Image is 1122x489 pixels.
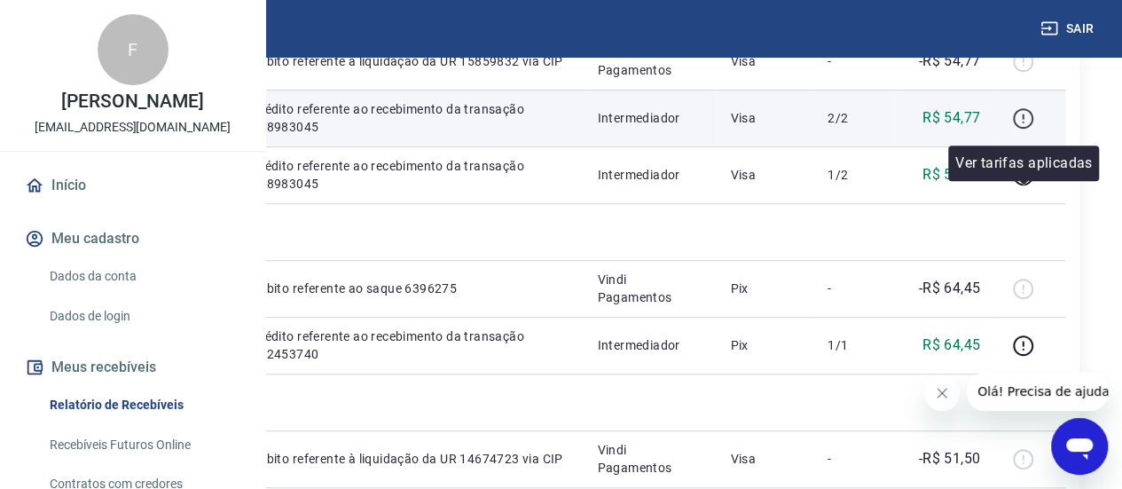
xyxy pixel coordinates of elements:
[828,450,880,468] p: -
[919,278,981,299] p: -R$ 64,45
[98,14,169,85] div: F
[967,372,1108,411] iframe: Mensagem da empresa
[922,107,980,129] p: R$ 54,77
[730,109,799,127] p: Visa
[924,375,960,411] iframe: Fechar mensagem
[252,52,569,70] p: Débito referente à liquidação da UR 15859832 via CIP
[61,92,203,111] p: [PERSON_NAME]
[252,450,569,468] p: Débito referente à liquidação da UR 14674723 via CIP
[252,100,569,136] p: Crédito referente ao recebimento da transação 218983045
[828,52,880,70] p: -
[730,280,799,297] p: Pix
[597,336,702,354] p: Intermediador
[828,280,880,297] p: -
[597,43,702,79] p: Vindi Pagamentos
[730,336,799,354] p: Pix
[828,336,880,354] p: 1/1
[919,448,981,469] p: -R$ 51,50
[955,153,1092,174] p: Ver tarifas aplicadas
[43,298,244,335] a: Dados de login
[828,109,880,127] p: 2/2
[1037,12,1101,45] button: Sair
[730,52,799,70] p: Visa
[21,166,244,205] a: Início
[252,280,569,297] p: Débito referente ao saque 6396275
[597,271,702,306] p: Vindi Pagamentos
[21,219,244,258] button: Meu cadastro
[11,12,149,27] span: Olá! Precisa de ajuda?
[597,166,702,184] p: Intermediador
[597,441,702,477] p: Vindi Pagamentos
[43,387,244,423] a: Relatório de Recebíveis
[1051,418,1108,475] iframe: Botão para abrir a janela de mensagens
[730,450,799,468] p: Visa
[730,166,799,184] p: Visa
[919,51,981,72] p: -R$ 54,77
[21,348,244,387] button: Meus recebíveis
[35,118,231,137] p: [EMAIL_ADDRESS][DOMAIN_NAME]
[252,327,569,363] p: Crédito referente ao recebimento da transação 212453740
[252,157,569,193] p: Crédito referente ao recebimento da transação 218983045
[597,109,702,127] p: Intermediador
[43,258,244,295] a: Dados da conta
[922,335,980,356] p: R$ 64,45
[43,427,244,463] a: Recebíveis Futuros Online
[922,164,980,185] p: R$ 54,76
[828,166,880,184] p: 1/2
